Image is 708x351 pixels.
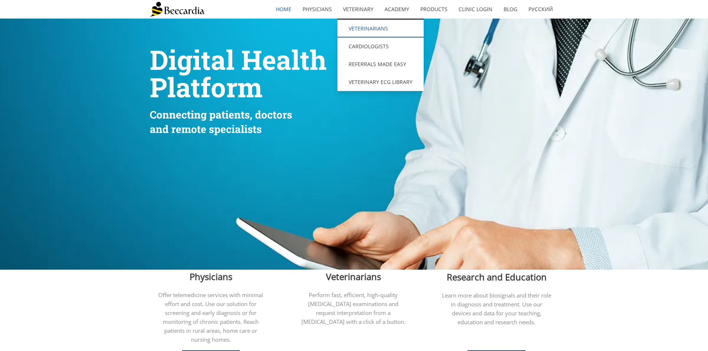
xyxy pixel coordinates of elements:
[150,122,262,136] span: and remote specialists
[297,1,337,18] a: Physicians
[150,69,262,105] span: Platform
[337,20,424,38] a: Veterinarians
[326,270,381,283] span: Veterinarians
[337,38,424,55] a: Cardiologists
[523,1,559,18] a: Русский
[337,55,424,73] a: Referrals Made Easy
[498,1,523,18] a: Blog
[442,292,551,326] span: Learn more about biosignals and their role in diagnosis and treatment. Use our devices and data f...
[190,270,232,283] span: Physicians
[453,1,498,18] a: Clinic Login
[415,1,453,18] a: Products
[337,1,379,18] a: Veterinary
[150,42,327,77] span: Digital Health
[379,1,415,18] a: Academy
[158,291,263,343] span: Offer telemedicine services with minimal effort and cost. Use our solution for screening and earl...
[301,291,405,325] span: Perform fast, efficient, high-quality [MEDICAL_DATA] examinations and request interpretation from...
[150,108,292,121] span: Connecting patients, doctors
[270,1,297,18] a: home
[337,73,424,91] a: Veterinary ECG Library
[447,271,547,283] span: Research and Education
[150,2,204,17] img: Beecardia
